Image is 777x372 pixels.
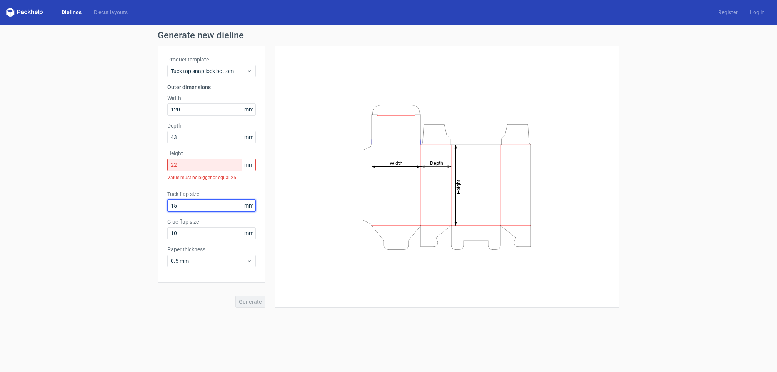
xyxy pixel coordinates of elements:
[390,160,402,166] tspan: Width
[167,190,256,198] label: Tuck flap size
[242,104,255,115] span: mm
[242,131,255,143] span: mm
[167,56,256,63] label: Product template
[712,8,744,16] a: Register
[55,8,88,16] a: Dielines
[167,149,256,157] label: Height
[242,228,255,239] span: mm
[88,8,134,16] a: Diecut layouts
[158,31,619,40] h1: Generate new dieline
[167,122,256,130] label: Depth
[242,159,255,171] span: mm
[167,83,256,91] h3: Outer dimensions
[171,257,247,265] span: 0.5 mm
[744,8,771,16] a: Log in
[167,171,256,184] div: Value must be bigger or equal 25
[430,160,443,166] tspan: Depth
[167,94,256,102] label: Width
[455,179,461,194] tspan: Height
[167,246,256,253] label: Paper thickness
[167,218,256,226] label: Glue flap size
[242,200,255,211] span: mm
[171,67,247,75] span: Tuck top snap lock bottom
